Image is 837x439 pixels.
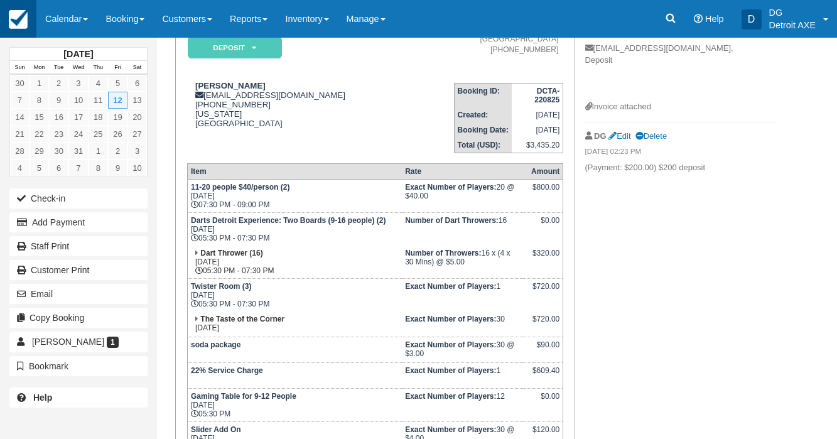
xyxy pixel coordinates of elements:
[89,75,108,92] a: 4
[127,143,147,160] a: 3
[191,340,240,349] strong: soda package
[405,392,496,401] strong: Exact Number of Players
[108,92,127,109] a: 12
[402,278,523,312] td: 1
[195,81,266,90] strong: [PERSON_NAME]
[30,160,49,176] a: 5
[10,143,30,160] a: 28
[191,282,251,291] strong: Twister Room (3)
[585,101,775,113] div: Invoice attached
[454,138,512,153] th: Total (USD):
[9,212,148,232] button: Add Payment
[89,109,108,126] a: 18
[191,392,296,401] strong: Gaming Table for 9-12 People
[585,43,775,101] p: [EMAIL_ADDRESS][DOMAIN_NAME], Deposit
[405,216,499,225] strong: Number of Dart Throwers
[9,356,148,376] button: Bookmark
[187,246,402,279] td: [DATE] 05:30 PM - 07:30 PM
[454,83,512,107] th: Booking ID:
[405,425,496,434] strong: Exact Number of Players
[9,284,148,304] button: Email
[108,109,127,126] a: 19
[30,75,49,92] a: 1
[608,131,630,141] a: Edit
[526,216,559,235] div: $0.00
[68,61,88,75] th: Wed
[526,392,559,411] div: $0.00
[89,143,108,160] a: 1
[187,212,402,246] td: [DATE] 05:30 PM - 07:30 PM
[585,162,775,174] p: (Payment: $200.00) $200 deposit
[9,10,28,29] img: checkfront-main-nav-mini-logo.png
[534,87,559,104] strong: DCTA-220825
[526,340,559,359] div: $90.00
[49,75,68,92] a: 2
[127,126,147,143] a: 27
[454,122,512,138] th: Booking Date:
[585,146,775,160] em: [DATE] 02:23 PM
[10,92,30,109] a: 7
[127,160,147,176] a: 10
[127,92,147,109] a: 13
[10,109,30,126] a: 14
[187,312,402,337] td: [DATE]
[402,388,523,421] td: 12
[526,315,559,333] div: $720.00
[68,126,88,143] a: 24
[405,183,496,192] strong: Exact Number of Players
[405,282,496,291] strong: Exact Number of Players
[107,337,119,348] span: 1
[635,131,667,141] a: Delete
[9,260,148,280] a: Customer Print
[10,126,30,143] a: 21
[89,61,108,75] th: Thu
[32,337,104,347] span: [PERSON_NAME]
[402,163,523,179] th: Rate
[49,143,68,160] a: 30
[68,160,88,176] a: 7
[108,75,127,92] a: 5
[188,36,282,58] em: Deposit
[30,126,49,143] a: 22
[10,75,30,92] a: 30
[10,160,30,176] a: 4
[402,212,523,246] td: 16
[187,81,454,128] div: [EMAIL_ADDRESS][DOMAIN_NAME] [PHONE_NUMBER] [US_STATE] [GEOGRAPHIC_DATA]
[512,122,563,138] td: [DATE]
[191,366,263,375] strong: 22% Service Charge
[402,362,523,388] td: 1
[127,61,147,75] th: Sat
[9,308,148,328] button: Copy Booking
[405,340,496,349] strong: Exact Number of Players
[89,92,108,109] a: 11
[187,278,402,312] td: [DATE] 05:30 PM - 07:30 PM
[63,49,93,59] strong: [DATE]
[68,109,88,126] a: 17
[526,366,559,385] div: $609.40
[30,61,49,75] th: Mon
[405,249,481,257] strong: Number of Throwers
[187,388,402,421] td: [DATE] 05:30 PM
[89,126,108,143] a: 25
[108,160,127,176] a: 9
[405,315,496,323] strong: Exact Number of Players
[512,107,563,122] td: [DATE]
[9,236,148,256] a: Staff Print
[10,61,30,75] th: Sun
[187,163,402,179] th: Item
[108,126,127,143] a: 26
[526,282,559,301] div: $720.00
[526,249,559,268] div: $320.00
[68,92,88,109] a: 10
[9,188,148,209] button: Check-in
[705,14,724,24] span: Help
[191,183,289,192] strong: 11-20 people $40/person (2)
[200,249,262,257] strong: Dart Thrower (16)
[405,366,496,375] strong: Exact Number of Players
[33,393,52,403] b: Help
[187,36,278,59] a: Deposit
[402,312,523,337] td: 30
[526,183,559,202] div: $800.00
[200,315,284,323] strong: The Taste of the Corner
[742,9,762,30] div: D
